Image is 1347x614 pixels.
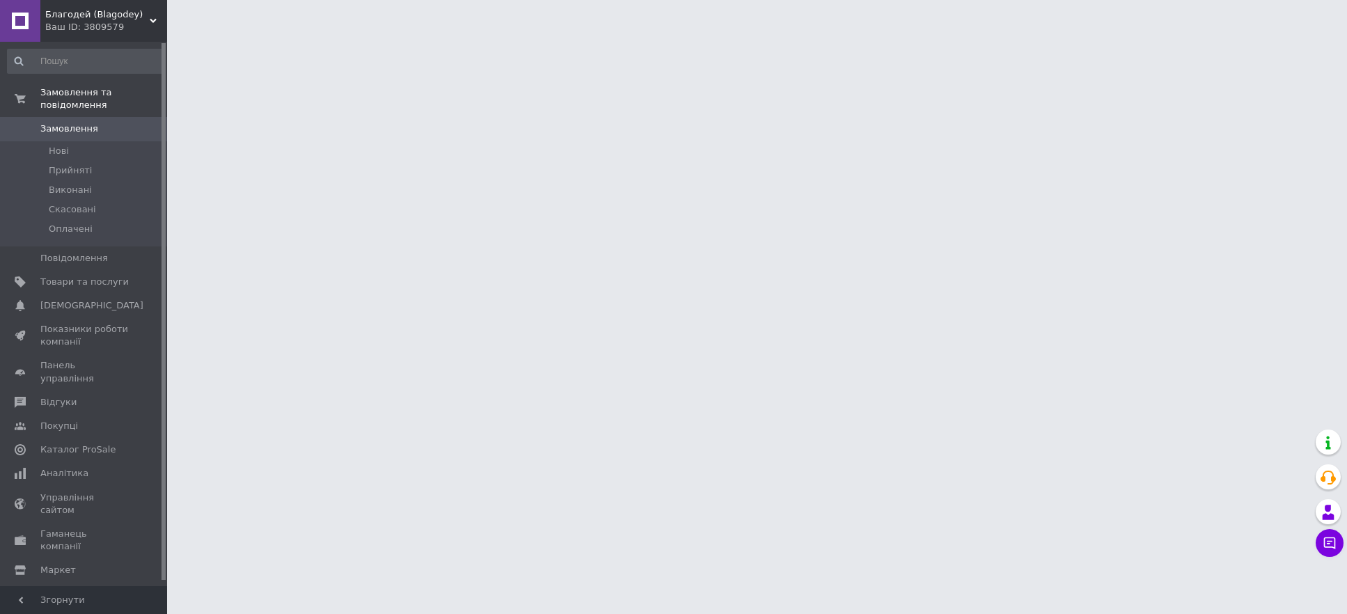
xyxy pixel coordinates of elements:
[1316,529,1344,557] button: Чат з покупцем
[40,467,88,480] span: Аналітика
[45,8,150,21] span: Благодей (Blagodey)
[40,564,76,576] span: Маркет
[40,299,143,312] span: [DEMOGRAPHIC_DATA]
[40,359,129,384] span: Панель управління
[49,164,92,177] span: Прийняті
[40,123,98,135] span: Замовлення
[40,491,129,517] span: Управління сайтом
[40,323,129,348] span: Показники роботи компанії
[49,145,69,157] span: Нові
[40,252,108,265] span: Повідомлення
[40,528,129,553] span: Гаманець компанії
[49,223,93,235] span: Оплачені
[40,396,77,409] span: Відгуки
[40,443,116,456] span: Каталог ProSale
[49,184,92,196] span: Виконані
[40,420,78,432] span: Покупці
[45,21,167,33] div: Ваш ID: 3809579
[7,49,164,74] input: Пошук
[40,86,167,111] span: Замовлення та повідомлення
[40,276,129,288] span: Товари та послуги
[49,203,96,216] span: Скасовані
